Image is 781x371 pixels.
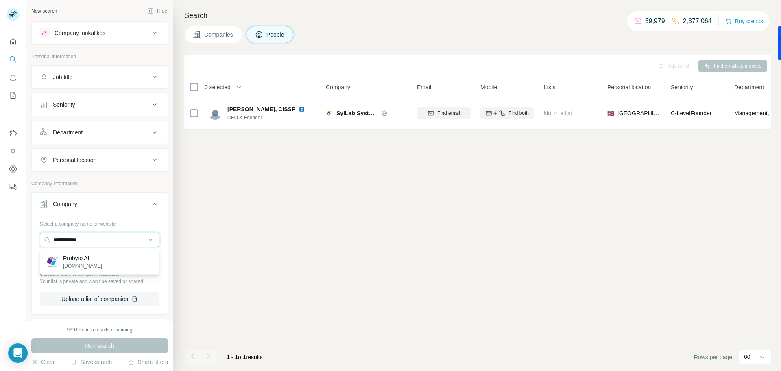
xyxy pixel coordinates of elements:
p: 59,979 [645,16,665,26]
span: Find both [508,110,529,117]
p: Your list is private and won't be saved or shared. [40,278,159,285]
button: Find both [480,107,534,119]
button: Find email [417,107,471,119]
span: [PERSON_NAME], CISSP [227,105,295,113]
span: Rows per page [694,353,732,361]
button: Hide [142,5,173,17]
span: SylLab Systems [336,109,377,117]
span: 0 selected [205,83,231,91]
div: Open Intercom Messenger [8,343,28,363]
span: 1 - 1 [227,354,238,360]
span: of [238,354,243,360]
div: New search [31,7,57,15]
button: Use Surfe on LinkedIn [7,126,20,140]
span: C-Level Founder [671,110,711,116]
img: Probyto AI [47,256,58,268]
span: Company [326,83,350,91]
span: People [266,31,285,39]
p: [DOMAIN_NAME] [63,262,102,270]
div: Company lookalikes [55,29,105,37]
button: Upload a list of companies [40,292,159,306]
span: Find email [437,110,460,117]
button: Feedback [7,180,20,194]
p: Company information [31,180,168,187]
span: 🇺🇸 [607,109,614,117]
div: Personal location [53,156,96,164]
span: Lists [544,83,556,91]
span: results [227,354,263,360]
div: Select a company name or website [40,217,159,228]
button: Department [32,123,168,142]
div: Seniority [53,101,75,109]
button: Seniority [32,95,168,114]
button: Search [7,52,20,67]
div: Company [53,200,77,208]
button: Job title [32,67,168,87]
span: [GEOGRAPHIC_DATA] [617,109,661,117]
button: My lists [7,88,20,103]
button: Clear [31,358,55,366]
span: Seniority [671,83,693,91]
div: Department [53,128,83,136]
img: Logo of SylLab Systems [326,110,332,116]
h4: Search [184,10,771,21]
p: Personal information [31,53,168,60]
img: Avatar [209,107,222,120]
span: CEO & Founder [227,114,308,121]
img: LinkedIn logo [299,106,305,112]
p: Probyto AI [63,254,102,262]
button: Share filters [128,358,168,366]
span: Companies [204,31,234,39]
p: 60 [744,353,750,361]
span: 1 [243,354,246,360]
span: Email [417,83,431,91]
button: Use Surfe API [7,144,20,158]
button: Company [32,194,168,217]
p: 2,377,064 [683,16,712,26]
span: Department [734,83,764,91]
button: Company lookalikes [32,23,168,43]
div: 9991 search results remaining [67,326,133,334]
button: Dashboard [7,162,20,176]
div: Job title [53,73,72,81]
button: Quick start [7,34,20,49]
span: Mobile [480,83,497,91]
button: Enrich CSV [7,70,20,85]
button: Personal location [32,150,168,170]
span: Personal location [607,83,651,91]
button: Save search [70,358,112,366]
button: Buy credits [725,15,763,27]
span: Not in a list [544,110,572,116]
